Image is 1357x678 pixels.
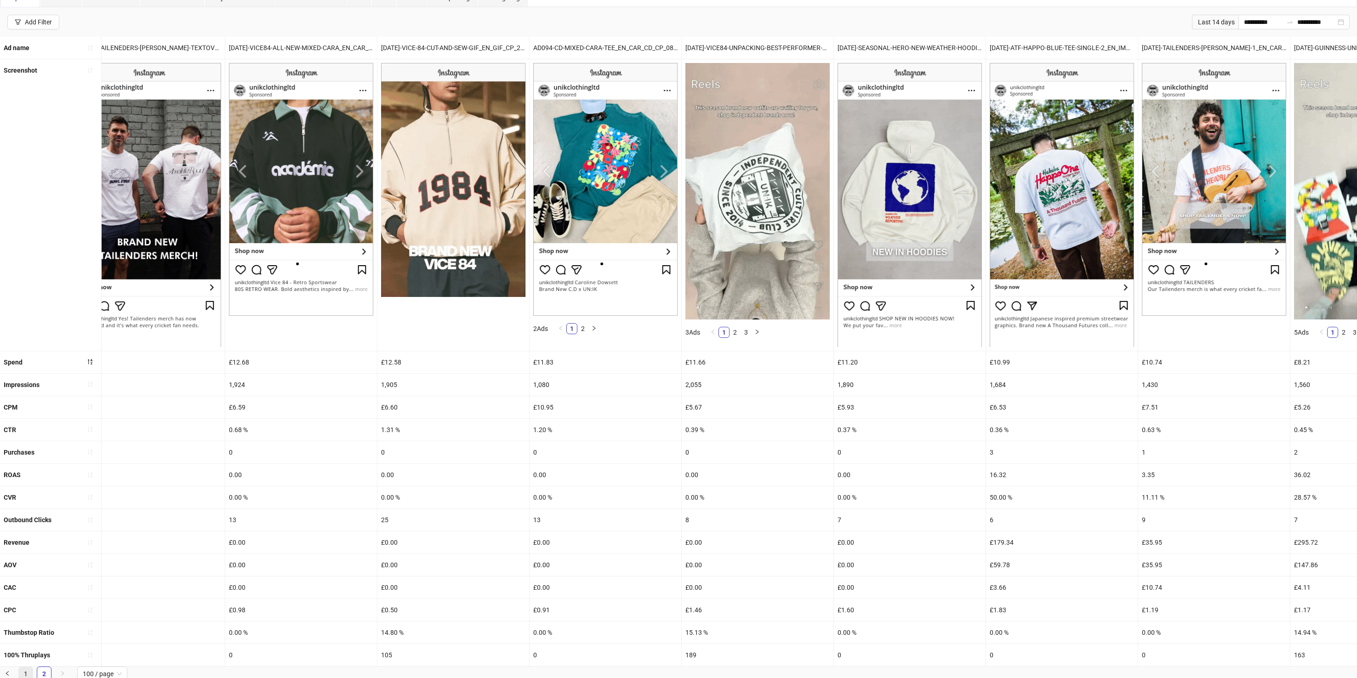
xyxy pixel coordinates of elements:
div: £1.19 [1138,599,1290,621]
div: 105 [377,644,529,666]
div: 0.00 % [682,486,833,508]
div: 32 [73,509,225,531]
div: £0.00 [834,576,986,598]
div: £0.00 [377,576,529,598]
b: Thumbstop Ratio [4,629,54,636]
div: £59.78 [986,554,1138,576]
b: ROAS [4,471,21,479]
button: right [752,327,763,338]
div: 0.00 [73,464,225,486]
div: 0.00 [225,464,377,486]
div: 0 [834,644,986,666]
li: 2 [730,327,741,338]
div: £10.74 [1138,576,1290,598]
div: 0.68 % [225,419,377,441]
span: 3 Ads [685,329,700,336]
div: 25 [377,509,529,531]
b: Impressions [4,381,40,388]
div: £0.00 [682,531,833,553]
a: 1 [1328,327,1338,337]
div: 6 [986,509,1138,531]
div: £35.95 [1138,531,1290,553]
span: sort-ascending [87,426,93,433]
div: 0.63 % [1138,419,1290,441]
span: 2 Ads [533,325,548,332]
div: 0 [73,441,225,463]
span: sort-descending [87,359,93,365]
img: Screenshot 120231297482890356 [990,63,1134,347]
button: left [1316,327,1327,338]
div: 3 [986,441,1138,463]
b: AOV [4,561,17,569]
li: 3 [741,327,752,338]
div: 0 [530,441,681,463]
div: £6.59 [225,396,377,418]
b: CVR [4,494,16,501]
div: £0.00 [834,554,986,576]
div: £0.98 [225,599,377,621]
div: £12.68 [225,351,377,373]
div: £0.00 [73,554,225,576]
div: 7 [834,509,986,531]
div: 0 [530,644,681,666]
span: sort-ascending [87,404,93,410]
li: Next Page [588,323,599,334]
b: CPM [4,404,17,411]
div: £6.53 [986,396,1138,418]
span: filter [15,19,21,25]
b: Revenue [4,539,29,546]
img: Screenshot 120233621862390356 [1142,63,1286,316]
div: 1 [1138,441,1290,463]
div: £3.45 [73,396,225,418]
span: right [754,329,760,335]
span: sort-ascending [87,45,93,51]
div: 2,055 [682,374,833,396]
img: Screenshot 120233127499860356 [381,63,525,296]
div: £5.67 [682,396,833,418]
b: CPC [4,606,16,614]
div: [DATE]-TAILENDERS-[PERSON_NAME]-1_EN_CAR_TAILENDERS_CP_02092025_ALLG_CC_SC24_None__ – Copy [1138,37,1290,59]
div: 1.31 % [377,419,529,441]
div: £1.83 [986,599,1138,621]
div: £0.00 [530,576,681,598]
div: £0.00 [225,531,377,553]
span: to [1286,18,1294,26]
div: 1,890 [834,374,986,396]
div: 13 [225,509,377,531]
li: Previous Page [707,327,718,338]
b: Ad name [4,44,29,51]
div: 0 [377,441,529,463]
a: 2 [578,324,588,334]
a: 1 [567,324,577,334]
div: 0 [73,644,225,666]
b: CAC [4,584,16,591]
div: £10.95 [530,396,681,418]
span: right [60,671,65,676]
span: sort-ascending [87,381,93,387]
div: 0.00 % [1138,621,1290,644]
div: [DATE]-VICE84-ALL-NEW-MIXED-CARA_EN_CAR_CP_24092025_ALLG_CC_SC24_None_ [225,37,377,59]
span: left [5,671,10,676]
div: [DATE]-SEASONAL-HERO-NEW-WEATHER-HOODIE-2_EN_IMG_OSS_CP_15092025_ALLG_CC_SC4_None__ [834,37,986,59]
span: sort-ascending [87,584,93,591]
div: £10.74 [1138,351,1290,373]
li: 1 [566,323,577,334]
div: 0.00 % [73,621,225,644]
li: Next Page [752,327,763,338]
div: £6.60 [377,396,529,418]
div: £0.00 [530,531,681,553]
div: £0.00 [225,576,377,598]
img: Screenshot 120233462159390356 [533,63,678,316]
div: £0.00 [682,576,833,598]
div: 0 [225,644,377,666]
div: £12.58 [377,351,529,373]
li: Previous Page [555,323,566,334]
a: 2 [730,327,740,337]
div: AD094-CD-MIXED-CARA-TEE_EN_CAR_CD_CP_08072025_ALLG_CC_SC4_None__ [530,37,681,59]
div: [DATE]-TAILENEDERS-[PERSON_NAME]-TEXTOVER_EN_IMG_TAILENDERS_CP_29072025_ALLG_CC_SC24_None_WHITELIST_ [73,37,225,59]
b: CTR [4,426,16,433]
div: [DATE]-VICE-84-CUT-AND-SEW-GIF_EN_GIF_CP_24092025_ALLG_CC_SC24_None_ [377,37,529,59]
div: £1.60 [834,599,986,621]
div: 0.37 % [834,419,986,441]
span: sort-ascending [87,494,93,501]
